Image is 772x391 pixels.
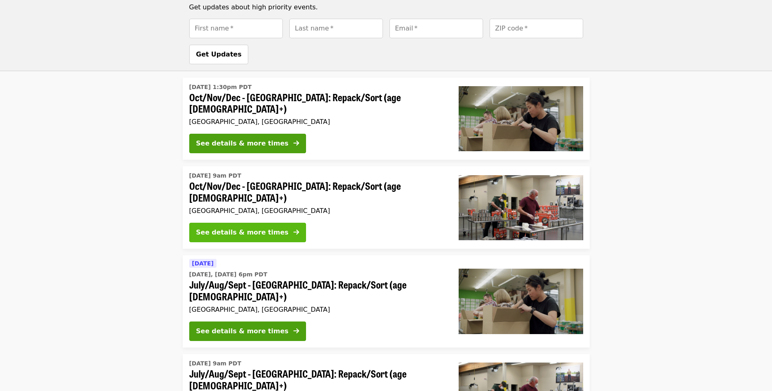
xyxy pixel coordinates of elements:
img: July/Aug/Sept - Portland: Repack/Sort (age 8+) organized by Oregon Food Bank [459,269,583,334]
div: See details & more times [196,228,289,237]
button: Get Updates [189,45,249,64]
time: [DATE] 9am PDT [189,359,241,368]
time: [DATE], [DATE] 6pm PDT [189,270,267,279]
a: See details for "July/Aug/Sept - Portland: Repack/Sort (age 8+)" [183,255,590,348]
a: See details for "Oct/Nov/Dec - Portland: Repack/Sort (age 8+)" [183,78,590,160]
a: See details for "Oct/Nov/Dec - Portland: Repack/Sort (age 16+)" [183,166,590,249]
input: [object Object] [289,19,383,38]
button: See details & more times [189,134,306,153]
div: See details & more times [196,326,289,336]
div: [GEOGRAPHIC_DATA], [GEOGRAPHIC_DATA] [189,118,446,126]
span: Get Updates [196,50,242,58]
button: See details & more times [189,321,306,341]
input: [object Object] [189,19,283,38]
input: [object Object] [389,19,483,38]
i: arrow-right icon [293,228,299,236]
div: See details & more times [196,139,289,148]
span: Get updates about high priority events. [189,3,318,11]
span: [DATE] [192,260,214,267]
div: [GEOGRAPHIC_DATA], [GEOGRAPHIC_DATA] [189,207,446,215]
time: [DATE] 1:30pm PDT [189,83,252,91]
i: arrow-right icon [293,139,299,147]
input: [object Object] [490,19,583,38]
div: [GEOGRAPHIC_DATA], [GEOGRAPHIC_DATA] [189,306,446,313]
span: Oct/Nov/Dec - [GEOGRAPHIC_DATA]: Repack/Sort (age [DEMOGRAPHIC_DATA]+) [189,180,446,204]
button: See details & more times [189,223,306,242]
i: arrow-right icon [293,327,299,335]
img: Oct/Nov/Dec - Portland: Repack/Sort (age 8+) organized by Oregon Food Bank [459,86,583,151]
img: Oct/Nov/Dec - Portland: Repack/Sort (age 16+) organized by Oregon Food Bank [459,175,583,240]
span: July/Aug/Sept - [GEOGRAPHIC_DATA]: Repack/Sort (age [DEMOGRAPHIC_DATA]+) [189,279,446,302]
time: [DATE] 9am PDT [189,172,241,180]
span: Oct/Nov/Dec - [GEOGRAPHIC_DATA]: Repack/Sort (age [DEMOGRAPHIC_DATA]+) [189,91,446,115]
